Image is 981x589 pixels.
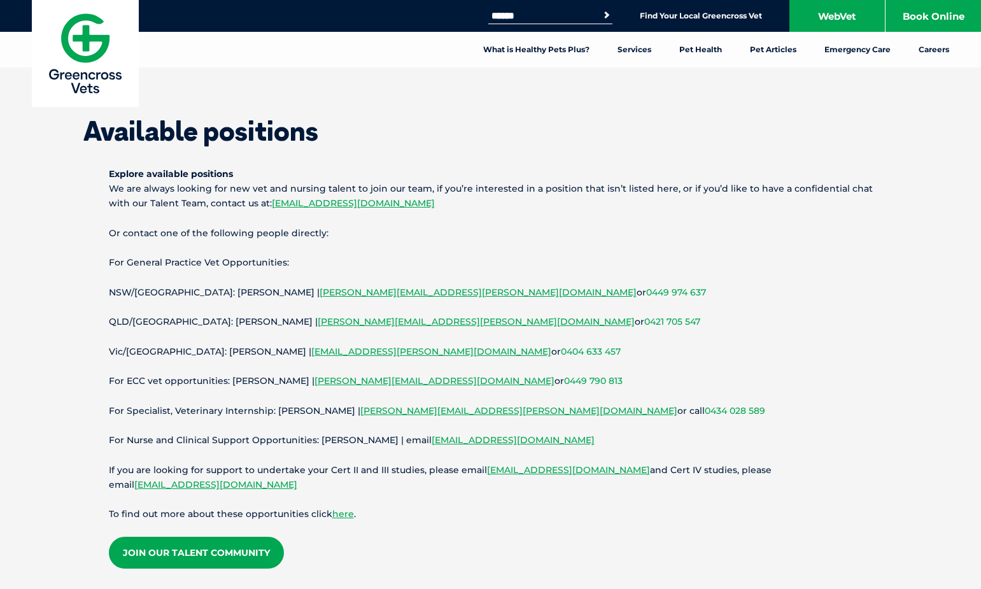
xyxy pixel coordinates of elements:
[736,32,810,67] a: Pet Articles
[109,285,873,300] p: NSW/[GEOGRAPHIC_DATA]: [PERSON_NAME] | or
[109,374,873,388] p: For ECC vet opportunities: [PERSON_NAME] | or
[109,537,284,569] a: Join our Talent Community
[109,463,873,492] p: If you are looking for support to undertake your Cert II and III studies, please email and Cert I...
[665,32,736,67] a: Pet Health
[905,32,963,67] a: Careers
[109,167,873,211] p: We are always looking for new vet and nursing talent to join our team, if you’re interested in a ...
[360,405,677,416] a: [PERSON_NAME][EMAIL_ADDRESS][PERSON_NAME][DOMAIN_NAME]
[83,118,898,145] h1: Available positions
[109,433,873,448] p: For Nurse and Clinical Support Opportunities: [PERSON_NAME] | email
[109,344,873,359] p: Vic/[GEOGRAPHIC_DATA]: [PERSON_NAME] | or
[640,11,762,21] a: Find Your Local Greencross Vet
[332,508,354,520] a: here
[109,404,873,418] p: For Specialist, Veterinary Internship: [PERSON_NAME] | or call
[109,226,873,241] p: Or contact one of the following people directly:
[705,405,765,416] a: 0434 028 589
[487,464,650,476] a: [EMAIL_ADDRESS][DOMAIN_NAME]
[272,197,435,209] a: [EMAIL_ADDRESS][DOMAIN_NAME]
[432,434,595,446] a: [EMAIL_ADDRESS][DOMAIN_NAME]
[109,168,233,180] strong: Explore available positions
[134,479,297,490] a: [EMAIL_ADDRESS][DOMAIN_NAME]
[311,346,551,357] a: [EMAIL_ADDRESS][PERSON_NAME][DOMAIN_NAME]
[646,287,706,298] a: 0449 974 637
[314,375,554,387] a: [PERSON_NAME][EMAIL_ADDRESS][DOMAIN_NAME]
[109,315,873,329] p: QLD/[GEOGRAPHIC_DATA]: [PERSON_NAME] | or
[109,255,873,270] p: For General Practice Vet Opportunities:
[810,32,905,67] a: Emergency Care
[469,32,603,67] a: What is Healthy Pets Plus?
[109,507,873,522] p: To find out more about these opportunities click .
[603,32,665,67] a: Services
[600,9,613,22] button: Search
[561,346,621,357] a: 0404 633 457
[318,316,635,327] a: [PERSON_NAME][EMAIL_ADDRESS][PERSON_NAME][DOMAIN_NAME]
[320,287,637,298] a: [PERSON_NAME][EMAIL_ADDRESS][PERSON_NAME][DOMAIN_NAME]
[564,375,623,387] a: 0449 790 813
[644,316,700,327] a: 0421 705 547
